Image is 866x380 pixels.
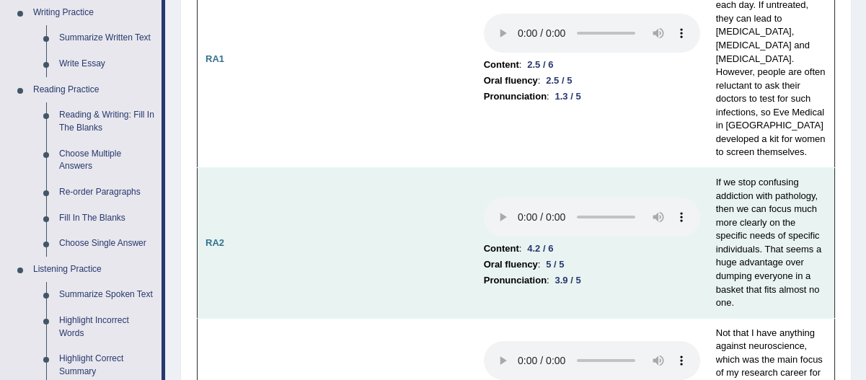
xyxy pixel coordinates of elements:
a: Reading & Writing: Fill In The Blanks [53,102,162,141]
li: : [484,241,700,257]
div: 5 / 5 [540,257,570,272]
b: RA2 [206,237,224,248]
a: Summarize Written Text [53,25,162,51]
div: 2.5 / 5 [540,73,578,88]
b: Content [484,57,519,73]
div: 4.2 / 6 [521,241,559,256]
a: Choose Multiple Answers [53,141,162,180]
b: Pronunciation [484,89,547,105]
td: If we stop confusing addiction with pathology, then we can focus much more clearly on the specifi... [708,168,835,319]
b: Content [484,241,519,257]
a: Highlight Incorrect Words [53,308,162,346]
li: : [484,89,700,105]
a: Listening Practice [27,257,162,283]
a: Fill In The Blanks [53,206,162,231]
div: 3.9 / 5 [549,273,587,288]
b: Oral fluency [484,73,538,89]
a: Write Essay [53,51,162,77]
a: Summarize Spoken Text [53,282,162,308]
b: RA1 [206,53,224,64]
li: : [484,273,700,288]
li: : [484,57,700,73]
b: Oral fluency [484,257,538,273]
a: Reading Practice [27,77,162,103]
b: Pronunciation [484,273,547,288]
div: 1.3 / 5 [549,89,587,104]
li: : [484,73,700,89]
a: Choose Single Answer [53,231,162,257]
div: 2.5 / 6 [521,57,559,72]
li: : [484,257,700,273]
a: Re-order Paragraphs [53,180,162,206]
